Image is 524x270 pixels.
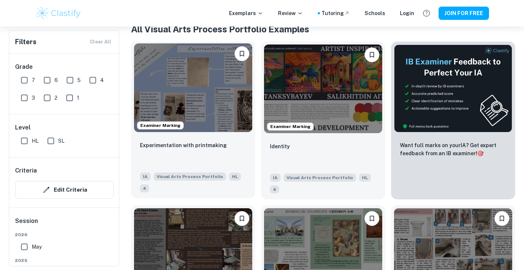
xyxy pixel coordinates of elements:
span: May [32,243,42,251]
button: Please log in to bookmark exemplars [365,211,379,226]
button: Please log in to bookmark exemplars [235,46,249,61]
span: Visual Arts Process Portfolio [154,173,226,181]
a: Login [400,9,414,17]
span: Visual Arts Process Portfolio [284,174,356,182]
h6: Grade [15,63,114,71]
span: 🎯 [477,150,483,156]
span: 4 [140,184,149,192]
h6: Criteria [15,166,37,175]
a: Tutoring [321,9,350,17]
span: 4 [270,185,279,193]
h1: All Visual Arts Process Portfolio Examples [131,22,515,36]
span: 3 [32,94,35,102]
button: Please log in to bookmark exemplars [495,211,509,226]
h6: Level [15,123,114,132]
span: 2026 [15,231,114,238]
a: Examiner MarkingPlease log in to bookmark exemplarsIdentityIAVisual Arts Process PortfolioHL4 [261,42,385,199]
button: Please log in to bookmark exemplars [235,211,249,226]
span: Examiner Marking [267,123,313,130]
p: Experimentation with printmaking [140,141,227,149]
h6: Filters [15,37,36,47]
span: 4 [100,76,104,84]
a: Examiner MarkingPlease log in to bookmark exemplarsExperimentation with printmakingIAVisual Arts ... [131,42,255,199]
span: SL [58,137,64,145]
button: Please log in to bookmark exemplars [365,47,379,62]
a: Schools [365,9,385,17]
span: 5 [77,76,81,84]
button: JOIN FOR FREE [439,7,489,20]
span: 1 [77,94,79,102]
p: Want full marks on your IA ? Get expert feedback from an IB examiner! [400,141,506,157]
span: Examiner Marking [137,122,183,129]
span: HL [359,174,371,182]
p: Exemplars [229,9,263,17]
img: Visual Arts Process Portfolio IA example thumbnail: Experimentation with printmaking [134,43,252,132]
button: Help and Feedback [420,7,433,19]
img: Thumbnail [394,45,512,132]
p: Identity [270,142,290,150]
h6: Session [15,217,114,231]
img: Clastify logo [35,6,82,21]
span: IA [270,174,281,182]
span: HL [229,173,241,181]
span: 7 [32,76,35,84]
p: Review [278,9,303,17]
span: IA [140,173,151,181]
span: 2025 [15,257,114,264]
a: ThumbnailWant full marks on yourIA? Get expert feedback from an IB examiner! [391,42,515,199]
button: Edit Criteria [15,181,114,199]
img: Visual Arts Process Portfolio IA example thumbnail: Identity [264,45,382,133]
span: HL [32,137,39,145]
span: 2 [54,94,57,102]
span: 6 [54,76,58,84]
